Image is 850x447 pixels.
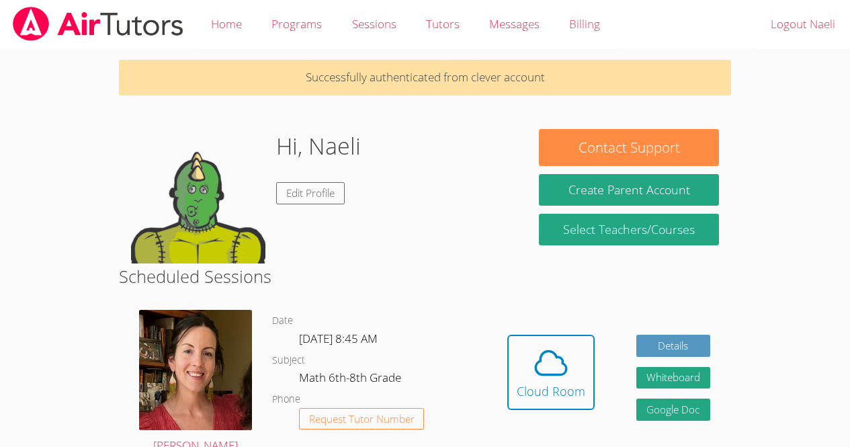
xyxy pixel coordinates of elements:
button: Contact Support [539,129,718,166]
a: Google Doc [636,399,710,421]
div: Cloud Room [517,382,585,401]
img: IMG_4957.jpeg [139,310,252,430]
a: Edit Profile [276,182,345,204]
dt: Date [272,313,293,329]
dt: Subject [272,352,305,369]
button: Cloud Room [507,335,595,410]
h2: Scheduled Sessions [119,263,731,289]
img: airtutors_banner-c4298cdbf04f3fff15de1276eac7730deb9818008684d7c2e4769d2f7ddbe033.png [11,7,185,41]
dt: Phone [272,391,300,408]
span: Messages [489,16,540,32]
button: Whiteboard [636,367,710,389]
p: Successfully authenticated from clever account [119,60,731,95]
span: [DATE] 8:45 AM [299,331,378,346]
span: Request Tutor Number [309,414,415,424]
dd: Math 6th-8th Grade [299,368,404,391]
a: Select Teachers/Courses [539,214,718,245]
a: Details [636,335,710,357]
img: default.png [131,129,265,263]
button: Request Tutor Number [299,408,425,430]
h1: Hi, Naeli [276,129,361,163]
button: Create Parent Account [539,174,718,206]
